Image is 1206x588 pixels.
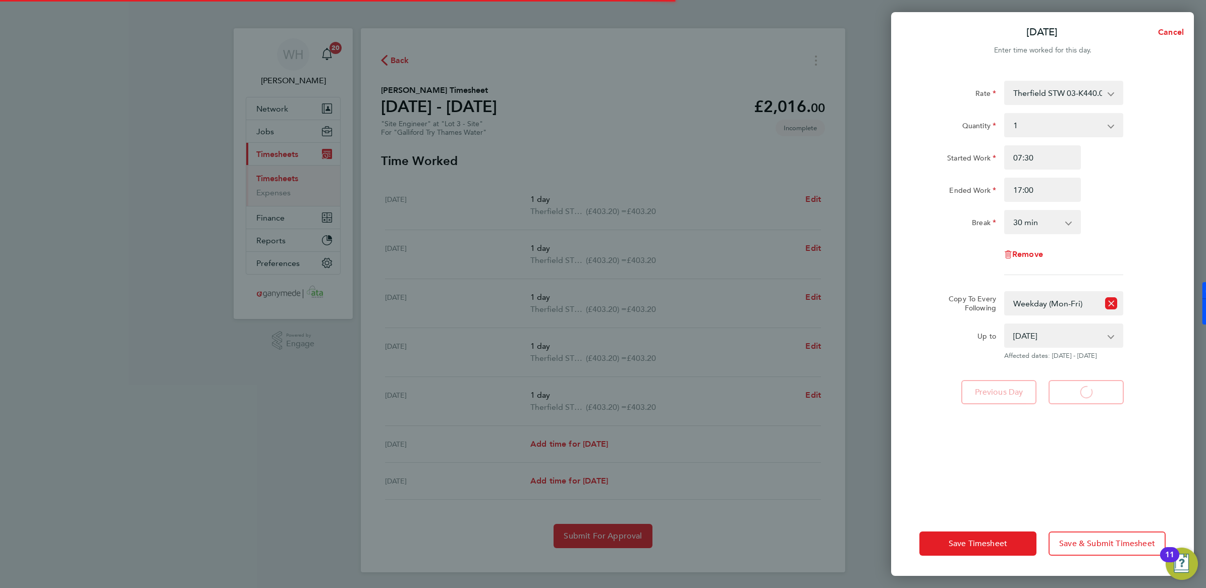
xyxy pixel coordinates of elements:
[962,121,996,133] label: Quantity
[949,539,1007,549] span: Save Timesheet
[941,294,996,312] label: Copy To Every Following
[1165,555,1174,568] div: 11
[919,531,1036,556] button: Save Timesheet
[891,44,1194,57] div: Enter time worked for this day.
[1026,25,1058,39] p: [DATE]
[1004,145,1081,170] input: E.g. 08:00
[1166,548,1198,580] button: Open Resource Center, 11 new notifications
[1004,352,1123,360] span: Affected dates: [DATE] - [DATE]
[1049,531,1166,556] button: Save & Submit Timesheet
[1105,292,1117,314] button: Reset selection
[949,186,996,198] label: Ended Work
[972,218,996,230] label: Break
[1004,178,1081,202] input: E.g. 18:00
[977,332,996,344] label: Up to
[1004,250,1043,258] button: Remove
[947,153,996,166] label: Started Work
[1012,249,1043,259] span: Remove
[1059,539,1155,549] span: Save & Submit Timesheet
[1142,22,1194,42] button: Cancel
[975,89,996,101] label: Rate
[1155,27,1184,37] span: Cancel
